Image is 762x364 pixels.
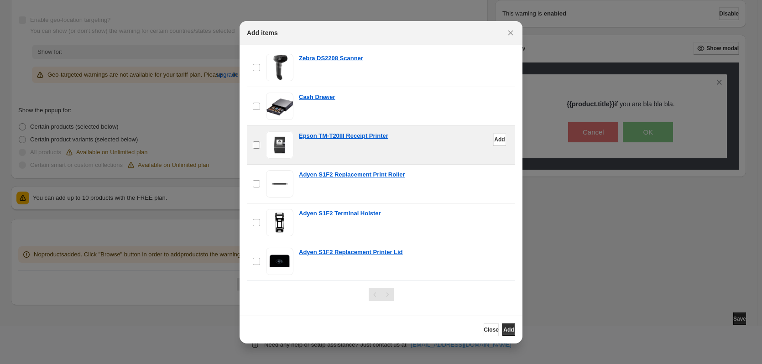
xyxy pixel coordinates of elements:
[502,323,515,336] button: Add
[299,209,381,218] a: Adyen S1F2 Terminal Holster
[266,93,293,120] img: Cash Drawer
[299,248,403,257] a: Adyen S1F2 Replacement Printer Lid
[266,170,293,198] img: Adyen S1F2 Replacement Print Roller
[247,28,278,37] h2: Add items
[503,326,514,333] span: Add
[504,26,517,39] button: Close
[299,170,405,179] a: Adyen S1F2 Replacement Print Roller
[484,323,499,336] button: Close
[266,54,293,81] img: Zebra DS2208 Scanner
[299,93,335,102] a: Cash Drawer
[369,288,394,301] nav: Pagination
[494,136,505,143] span: Add
[299,131,388,140] a: Epson TM-T20III Receipt Printer
[493,133,506,146] button: Add
[266,248,293,275] img: Adyen S1F2 Replacement Printer Lid
[266,131,293,159] img: Epson TM-T20III Receipt Printer
[266,209,293,236] img: Adyen S1F2 Terminal Holster
[484,326,499,333] span: Close
[299,54,363,63] a: Zebra DS2208 Scanner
